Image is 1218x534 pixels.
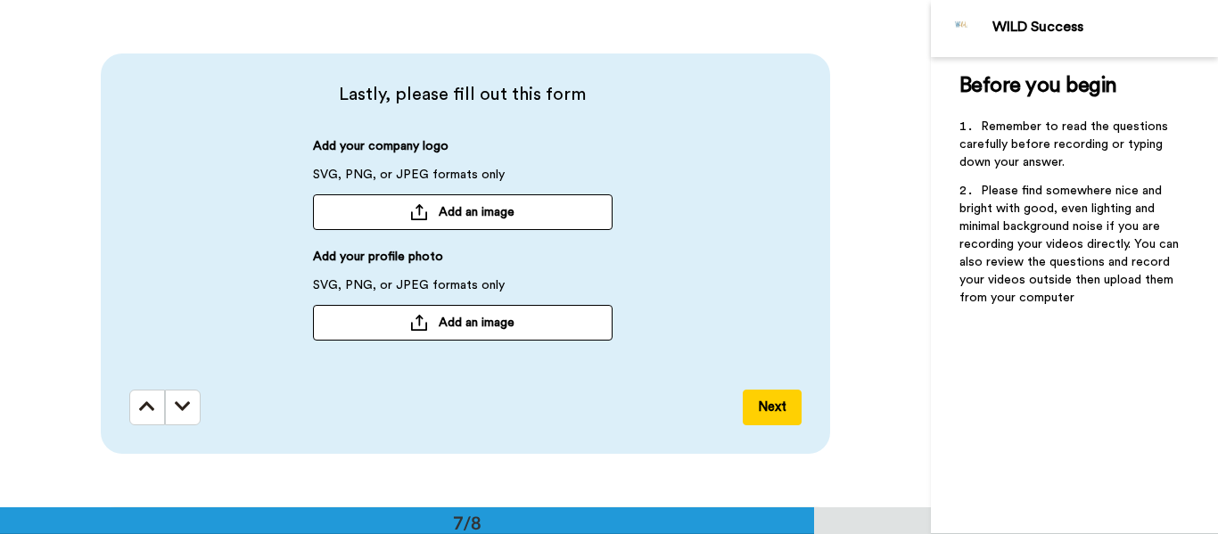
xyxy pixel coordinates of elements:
span: Add your company logo [313,137,449,166]
span: Add an image [439,314,514,332]
img: Profile Image [941,7,983,50]
span: SVG, PNG, or JPEG formats only [313,276,505,305]
span: SVG, PNG, or JPEG formats only [313,166,505,194]
button: Next [743,390,802,425]
span: Before you begin [959,75,1117,96]
button: Add an image [313,194,613,230]
span: Please find somewhere nice and bright with good, even lighting and minimal background noise if yo... [959,185,1182,304]
div: WILD Success [992,19,1217,36]
span: Add an image [439,203,514,221]
span: Add your profile photo [313,248,443,276]
span: Lastly, please fill out this form [129,82,796,107]
button: Add an image [313,305,613,341]
span: Remember to read the questions carefully before recording or typing down your answer. [959,120,1172,168]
